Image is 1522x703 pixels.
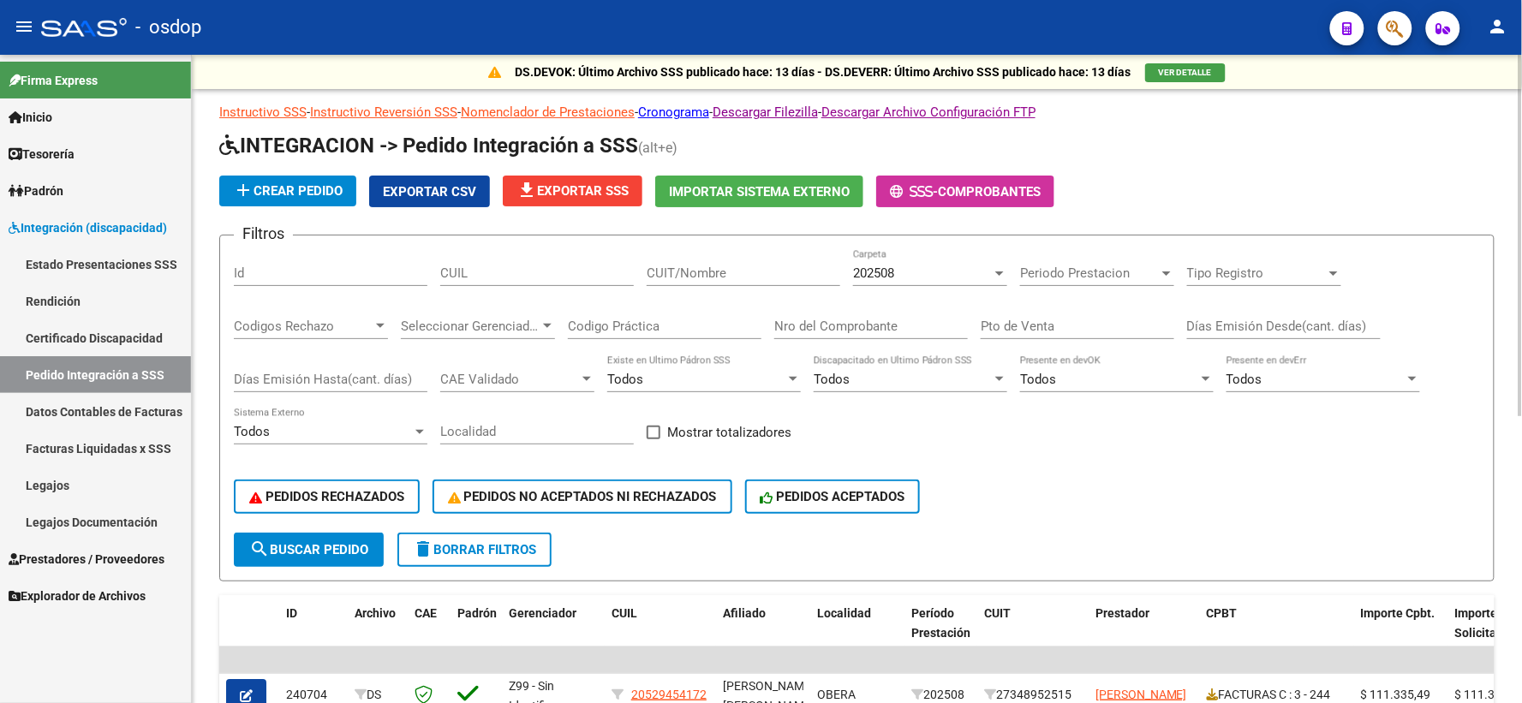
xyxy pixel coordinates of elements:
[451,595,502,670] datatable-header-cell: Padrón
[938,184,1041,200] span: Comprobantes
[279,595,348,670] datatable-header-cell: ID
[249,539,270,559] mat-icon: search
[1200,595,1354,670] datatable-header-cell: CPBT
[655,176,863,207] button: Importar Sistema Externo
[1020,372,1056,387] span: Todos
[9,587,146,605] span: Explorador de Archivos
[716,595,810,670] datatable-header-cell: Afiliado
[516,63,1131,81] p: DS.DEVOK: Último Archivo SSS publicado hace: 13 días - DS.DEVERR: Último Archivo SSS publicado ha...
[413,542,536,557] span: Borrar Filtros
[433,480,732,514] button: PEDIDOS NO ACEPTADOS NI RECHAZADOS
[457,606,497,620] span: Padrón
[219,104,307,120] a: Instructivo SSS
[401,319,540,334] span: Seleccionar Gerenciador
[876,176,1054,207] button: -Comprobantes
[9,218,167,237] span: Integración (discapacidad)
[667,422,791,443] span: Mostrar totalizadores
[135,9,201,46] span: - osdop
[814,372,850,387] span: Todos
[397,533,552,567] button: Borrar Filtros
[1207,606,1238,620] span: CPBT
[9,145,75,164] span: Tesorería
[355,606,396,620] span: Archivo
[638,140,677,156] span: (alt+e)
[310,104,457,120] a: Instructivo Reversión SSS
[408,595,451,670] datatable-header-cell: CAE
[9,71,98,90] span: Firma Express
[810,595,904,670] datatable-header-cell: Localidad
[509,606,576,620] span: Gerenciador
[286,606,297,620] span: ID
[1488,16,1508,37] mat-icon: person
[638,104,709,120] a: Cronograma
[1089,595,1200,670] datatable-header-cell: Prestador
[448,489,717,504] span: PEDIDOS NO ACEPTADOS NI RECHAZADOS
[516,180,537,200] mat-icon: file_download
[234,222,293,246] h3: Filtros
[415,606,437,620] span: CAE
[9,182,63,200] span: Padrón
[817,606,871,620] span: Localidad
[233,183,343,199] span: Crear Pedido
[234,533,384,567] button: Buscar Pedido
[745,480,921,514] button: PEDIDOS ACEPTADOS
[1361,688,1431,701] span: $ 111.335,49
[234,424,270,439] span: Todos
[516,183,629,199] span: Exportar SSS
[249,542,368,557] span: Buscar Pedido
[1020,265,1159,281] span: Periodo Prestacion
[1095,688,1187,701] span: [PERSON_NAME]
[821,104,1036,120] a: Descargar Archivo Configuración FTP
[890,184,938,200] span: -
[1354,595,1448,670] datatable-header-cell: Importe Cpbt.
[669,184,850,200] span: Importar Sistema Externo
[234,480,420,514] button: PEDIDOS RECHAZADOS
[607,372,643,387] span: Todos
[853,265,894,281] span: 202508
[219,134,638,158] span: INTEGRACION -> Pedido Integración a SSS
[502,595,605,670] datatable-header-cell: Gerenciador
[249,489,404,504] span: PEDIDOS RECHAZADOS
[233,180,254,200] mat-icon: add
[234,319,373,334] span: Codigos Rechazo
[9,108,52,127] span: Inicio
[413,539,433,559] mat-icon: delete
[904,595,977,670] datatable-header-cell: Período Prestación
[219,176,356,206] button: Crear Pedido
[440,372,579,387] span: CAE Validado
[503,176,642,206] button: Exportar SSS
[984,606,1011,620] span: CUIT
[1361,606,1435,620] span: Importe Cpbt.
[612,606,637,620] span: CUIL
[817,688,856,701] span: OBERA
[348,595,408,670] datatable-header-cell: Archivo
[713,104,818,120] a: Descargar Filezilla
[1455,606,1511,640] span: Importe Solicitado
[1187,265,1326,281] span: Tipo Registro
[1095,606,1149,620] span: Prestador
[1227,372,1262,387] span: Todos
[369,176,490,207] button: Exportar CSV
[14,16,34,37] mat-icon: menu
[605,595,716,670] datatable-header-cell: CUIL
[383,184,476,200] span: Exportar CSV
[9,550,164,569] span: Prestadores / Proveedores
[631,688,707,701] span: 20529454172
[461,104,635,120] a: Nomenclador de Prestaciones
[723,606,766,620] span: Afiliado
[219,103,1495,122] p: - - - - -
[1159,68,1212,77] span: VER DETALLE
[977,595,1089,670] datatable-header-cell: CUIT
[761,489,905,504] span: PEDIDOS ACEPTADOS
[1145,63,1226,82] button: VER DETALLE
[911,606,970,640] span: Período Prestación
